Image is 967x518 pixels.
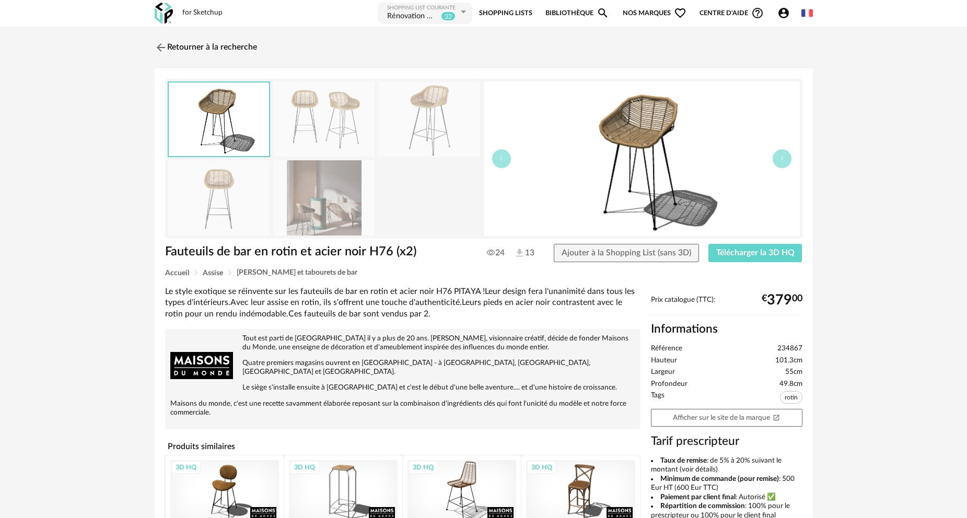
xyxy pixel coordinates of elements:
span: Nos marques [623,2,686,25]
p: Tout est parti de [GEOGRAPHIC_DATA] il y a plus de 20 ans. [PERSON_NAME], visionnaire créatif, dé... [170,334,635,352]
span: [PERSON_NAME] et tabourets de bar [237,269,357,276]
span: Hauteur [651,356,677,366]
span: Help Circle Outline icon [751,7,764,19]
a: BibliothèqueMagnify icon [545,2,609,25]
span: Heart Outline icon [674,7,686,19]
span: 13 [514,248,534,259]
div: 3D HQ [527,461,557,474]
img: fauteuils-de-bar-en-rotin-et-acier-noir-h76-x2-1000-12-19-234867_2.jpg [379,82,480,157]
span: 24 [487,248,505,258]
p: Maisons du monde, c'est une recette savamment élaborée reposant sur la combinaison d'ingrédients ... [170,399,635,417]
img: thumbnail.png [484,81,800,236]
div: Rénovation maison MURAT [387,11,439,22]
img: OXP [155,3,173,24]
sup: 32 [441,11,456,21]
div: for Sketchup [182,8,223,18]
span: 101.3cm [775,356,802,366]
li: : Autorisé ✅ [651,493,802,502]
div: 3D HQ [289,461,320,474]
div: Prix catalogue (TTC): [651,296,802,315]
a: Retourner à la recherche [155,36,257,59]
span: Open In New icon [773,414,780,421]
a: Shopping Lists [479,2,532,25]
img: fr [801,7,813,19]
b: Paiement par client final [660,493,736,501]
img: Téléchargements [514,248,525,258]
li: : de 5% à 20% suivant le montant (voir détails) [651,456,802,475]
span: rotin [780,391,802,404]
b: Taux de remise [660,457,707,464]
div: 3D HQ [171,461,201,474]
h4: Produits similaires [165,439,640,454]
span: Tags [651,391,665,406]
span: Assise [203,269,223,277]
span: Magnify icon [597,7,609,19]
span: Account Circle icon [777,7,790,19]
span: Accueil [165,269,189,277]
span: Profondeur [651,380,688,389]
p: Le siège s'installe ensuite à [GEOGRAPHIC_DATA] et c'est le début d'une belle aventure.... et d'u... [170,383,635,392]
img: fauteuils-de-bar-en-rotin-et-acier-noir-h76-x2-1000-12-19-234867_8.jpg [273,160,375,235]
button: Ajouter à la Shopping List (sans 3D) [554,244,699,263]
b: Répartition de commission [660,502,745,510]
span: Centre d'aideHelp Circle Outline icon [700,7,764,19]
span: Largeur [651,368,675,377]
div: € 00 [762,296,802,304]
span: Account Circle icon [777,7,795,19]
li: : 500 Eur HT (600 Eur TTC) [651,475,802,493]
div: Shopping List courante [387,5,458,11]
div: 3D HQ [408,461,438,474]
span: Ajouter à la Shopping List (sans 3D) [562,249,691,257]
img: fauteuils-de-bar-en-rotin-et-acier-noir-h76-x2-1000-12-19-234867_1.jpg [273,82,375,157]
div: Le style exotique se réinvente sur les fauteuils de bar en rotin et acier noir H76 PITAYA !Leur d... [165,286,640,320]
div: Breadcrumb [165,269,802,277]
span: 379 [767,296,792,304]
h2: Informations [651,322,802,337]
h1: Fauteuils de bar en rotin et acier noir H76 (x2) [165,244,425,260]
img: thumbnail.png [169,83,269,156]
b: Minimum de commande (pour remise) [660,475,779,482]
span: Télécharger la 3D HQ [716,249,795,257]
span: 55cm [785,368,802,377]
img: svg+xml;base64,PHN2ZyB3aWR0aD0iMjQiIGhlaWdodD0iMjQiIHZpZXdCb3g9IjAgMCAyNCAyNCIgZmlsbD0ibm9uZSIgeG... [155,41,167,54]
h3: Tarif prescripteur [651,434,802,449]
p: Quatre premiers magasins ouvrent en [GEOGRAPHIC_DATA] - à [GEOGRAPHIC_DATA], [GEOGRAPHIC_DATA], [... [170,359,635,376]
span: 234867 [777,344,802,354]
span: 49.8cm [779,380,802,389]
button: Télécharger la 3D HQ [708,244,802,263]
span: Référence [651,344,682,354]
a: Afficher sur le site de la marqueOpen In New icon [651,409,802,427]
img: brand logo [170,334,233,397]
img: fauteuils-de-bar-en-rotin-et-acier-noir-h76-x2-1000-12-19-234867_3.jpg [168,160,270,235]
